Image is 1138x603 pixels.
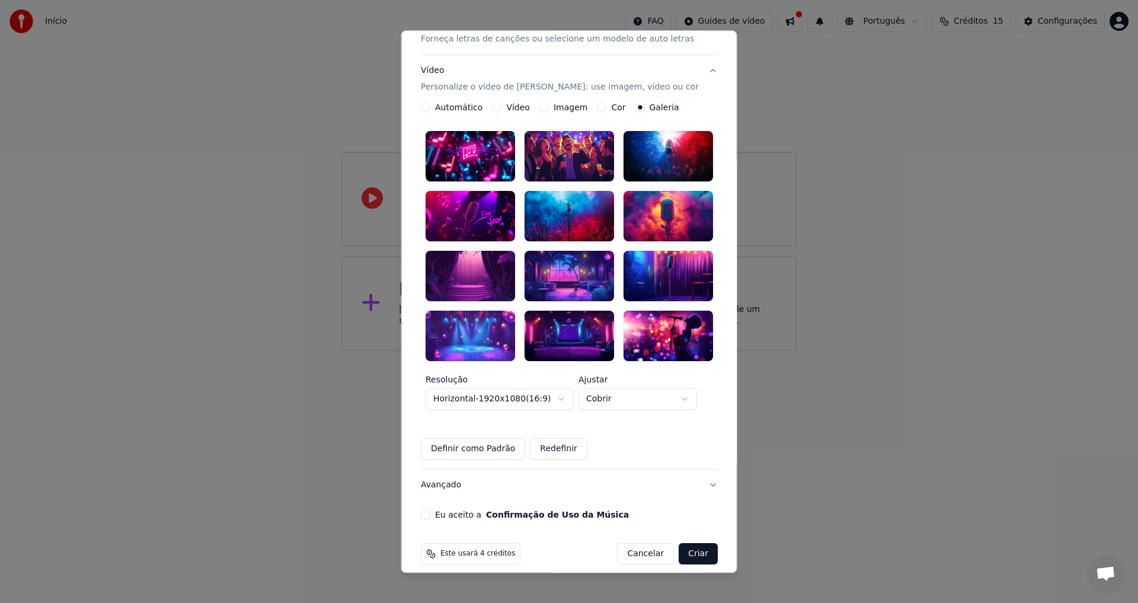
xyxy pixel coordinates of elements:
button: Avançado [421,470,718,500]
label: Eu aceito a [435,511,629,519]
label: Automático [435,104,482,112]
button: Redefinir [530,438,587,460]
button: Definir como Padrão [421,438,525,460]
label: Cor [611,104,625,112]
span: Este usará 4 créditos [440,549,515,559]
label: Vídeo [506,104,530,112]
button: LetrasForneça letras de canções ou selecione um modelo de auto letras [421,8,718,55]
button: VídeoPersonalize o vídeo de [PERSON_NAME]: use imagem, vídeo ou cor [421,56,718,103]
div: Vídeo [421,65,699,94]
p: Forneça letras de canções ou selecione um modelo de auto letras [421,34,694,46]
p: Personalize o vídeo de [PERSON_NAME]: use imagem, vídeo ou cor [421,82,699,94]
button: Eu aceito a [486,511,629,519]
div: VídeoPersonalize o vídeo de [PERSON_NAME]: use imagem, vídeo ou cor [421,103,718,470]
button: Criar [679,543,718,564]
button: Cancelar [617,543,674,564]
label: Resolução [426,375,574,384]
label: Imagem [553,104,587,112]
label: Ajustar [578,375,697,384]
label: Galeria [649,104,679,112]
